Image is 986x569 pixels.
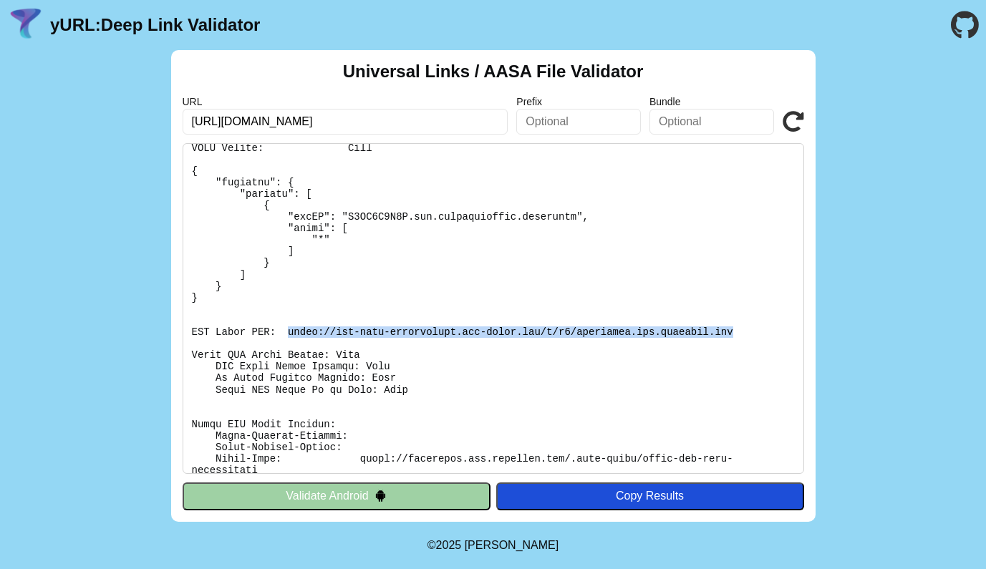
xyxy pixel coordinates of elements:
a: Michael Ibragimchayev's Personal Site [465,539,559,551]
footer: © [427,522,559,569]
img: yURL Logo [7,6,44,44]
input: Optional [516,109,641,135]
div: Copy Results [503,490,797,502]
button: Copy Results [496,482,804,510]
input: Optional [649,109,774,135]
a: yURL:Deep Link Validator [50,15,260,35]
label: URL [183,96,508,107]
input: Required [183,109,508,135]
pre: Lorem ipsu do: sitam://consectet.adi.elitsedd.eiu/.temp-incid/utlab-etd-magn-aliquaenima Mi Venia... [183,143,804,474]
button: Validate Android [183,482,490,510]
label: Prefix [516,96,641,107]
span: 2025 [436,539,462,551]
label: Bundle [649,96,774,107]
h2: Universal Links / AASA File Validator [343,62,644,82]
img: droidIcon.svg [374,490,387,502]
